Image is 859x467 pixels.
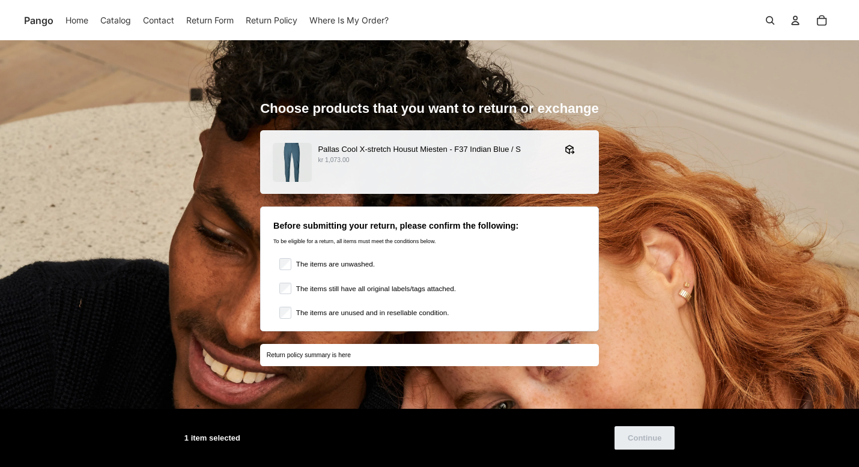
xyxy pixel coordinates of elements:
p: kr 1,073.00 [318,155,552,165]
label: The items are unwashed. [291,258,375,270]
p: Pallas Cool X-stretch Housut Miesten - F37 Indian Blue / S [318,143,552,155]
label: The items are unused and in resellable condition. [291,307,449,319]
button: Open search [757,7,783,34]
img: 0640853_F37_PallasCoolMstretchpants_back.jpg [273,143,312,182]
span: Return Form [186,13,234,27]
a: Catalog [100,7,131,34]
a: Return Policy [246,7,297,34]
span: Where Is My Order? [309,13,389,27]
summary: Open account menu [782,7,809,34]
a: Contact [143,7,174,34]
span: Catalog [100,13,131,27]
h1: Choose products that you want to return or exchange [260,100,598,118]
a: Return Form [186,7,234,34]
label: The items still have all original labels/tags attached. [291,283,456,295]
button: Open cart Total items in cart: 0 [809,7,835,34]
span: Contact [143,13,174,27]
a: Where Is My Order? [309,7,389,34]
span: Home [65,13,88,27]
a: Pango [24,7,53,34]
span: Return Policy [246,13,297,27]
div: Return policy summary is here [267,351,593,360]
p: To be eligible for a return, all items must meet the conditions below. [273,238,586,246]
h3: Before submitting your return, please confirm the following: [273,220,586,232]
span: Pango [24,13,53,28]
a: Home [65,7,88,34]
